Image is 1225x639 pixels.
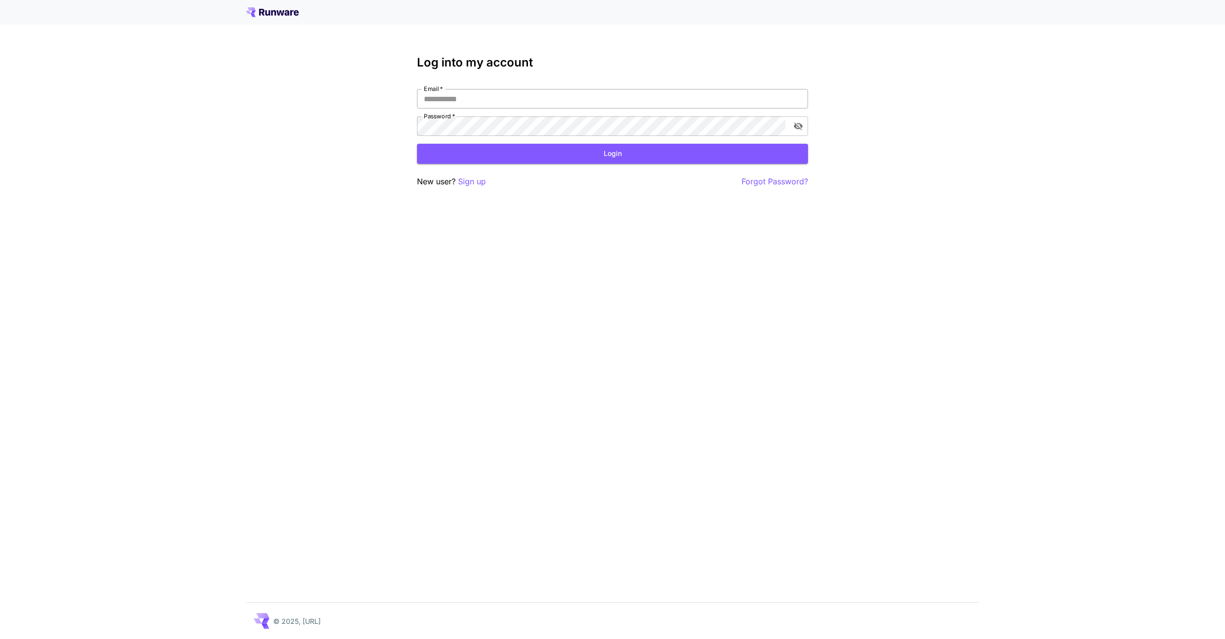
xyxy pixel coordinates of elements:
[417,144,808,164] button: Login
[417,56,808,69] h3: Log into my account
[424,85,443,93] label: Email
[417,176,486,188] p: New user?
[789,117,807,135] button: toggle password visibility
[458,176,486,188] button: Sign up
[424,112,455,120] label: Password
[742,176,808,188] button: Forgot Password?
[273,616,321,626] p: © 2025, [URL]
